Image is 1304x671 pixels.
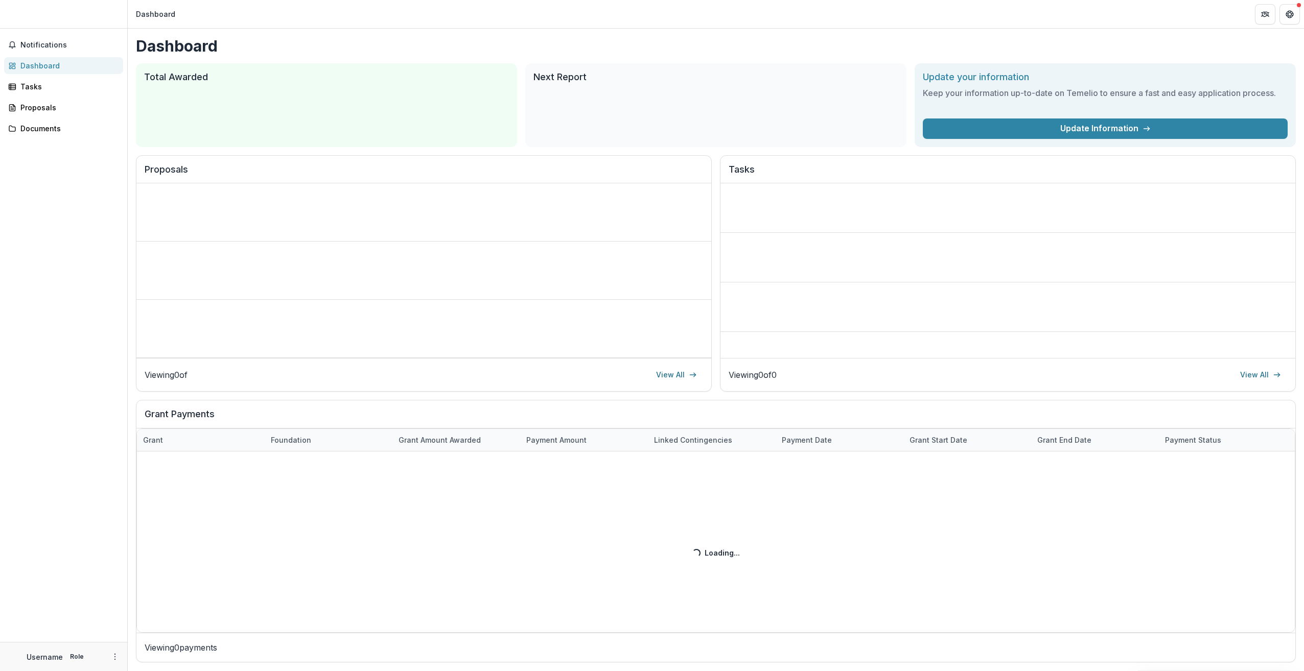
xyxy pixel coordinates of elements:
div: Dashboard [20,60,115,71]
h2: Next Report [533,71,898,83]
h1: Dashboard [136,37,1296,55]
div: Dashboard [136,9,175,19]
h3: Keep your information up-to-date on Temelio to ensure a fast and easy application process. [923,87,1288,99]
a: Tasks [4,78,123,95]
div: Documents [20,123,115,134]
nav: breadcrumb [132,7,179,21]
p: Viewing 0 of 0 [729,369,777,381]
button: More [109,651,121,663]
a: Dashboard [4,57,123,74]
h2: Tasks [729,164,1287,183]
p: Role [67,652,87,661]
button: Partners [1255,4,1275,25]
a: Documents [4,120,123,137]
a: Proposals [4,99,123,116]
a: Update Information [923,118,1288,139]
p: Viewing 0 of [145,369,188,381]
h2: Total Awarded [144,71,509,83]
div: Proposals [20,102,115,113]
p: Viewing 0 payments [145,641,1287,654]
h2: Update your information [923,71,1288,83]
h2: Grant Payments [145,409,1287,428]
div: Tasks [20,81,115,92]
span: Notifications [20,41,119,50]
button: Notifications [4,37,123,53]
button: Get Help [1279,4,1300,25]
a: View All [650,367,703,383]
h2: Proposals [145,164,703,183]
p: Username [27,652,63,662]
a: View All [1234,367,1287,383]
